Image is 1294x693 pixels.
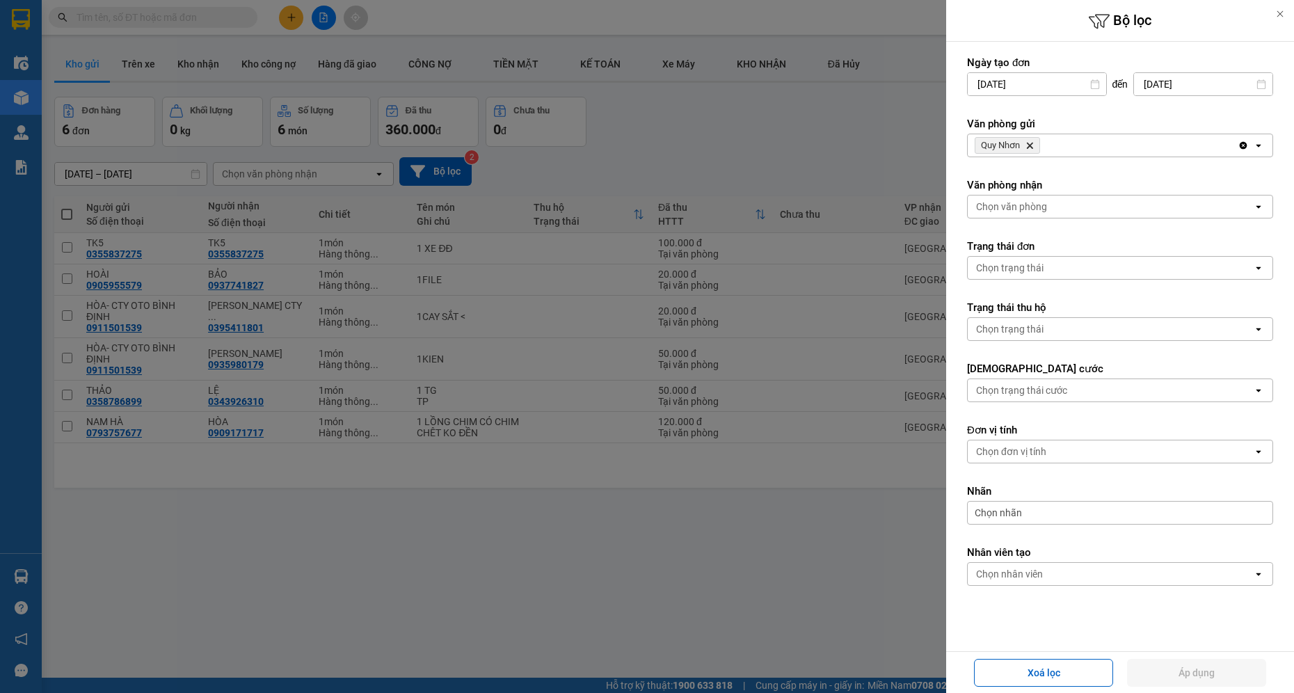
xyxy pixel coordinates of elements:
input: Select a date. [1134,73,1272,95]
span: Chọn nhãn [975,506,1022,520]
svg: open [1253,262,1264,273]
button: Xoá lọc [974,659,1113,687]
svg: open [1253,201,1264,212]
svg: Delete [1025,141,1034,150]
svg: open [1253,324,1264,335]
div: Chọn trạng thái [976,322,1044,336]
svg: open [1253,385,1264,396]
label: Văn phòng nhận [967,178,1273,192]
svg: open [1253,446,1264,457]
div: Chọn trạng thái [976,261,1044,275]
label: Đơn vị tính [967,423,1273,437]
label: Trạng thái thu hộ [967,301,1273,314]
input: Selected Quy Nhơn. [1043,138,1044,152]
div: Chọn đơn vị tính [976,445,1046,459]
label: Văn phòng gửi [967,117,1273,131]
svg: open [1253,568,1264,580]
div: Chọn nhân viên [976,567,1043,581]
span: đến [1112,77,1128,91]
label: Trạng thái đơn [967,239,1273,253]
h6: Bộ lọc [946,10,1294,32]
div: Chọn văn phòng [976,200,1047,214]
label: [DEMOGRAPHIC_DATA] cước [967,362,1273,376]
span: Quy Nhơn [981,140,1020,151]
label: Nhãn [967,484,1273,498]
label: Nhân viên tạo [967,545,1273,559]
svg: open [1253,140,1264,151]
label: Ngày tạo đơn [967,56,1273,70]
svg: Clear all [1238,140,1249,151]
span: Quy Nhơn, close by backspace [975,137,1040,154]
div: Chọn trạng thái cước [976,383,1067,397]
input: Select a date. [968,73,1106,95]
button: Áp dụng [1127,659,1266,687]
